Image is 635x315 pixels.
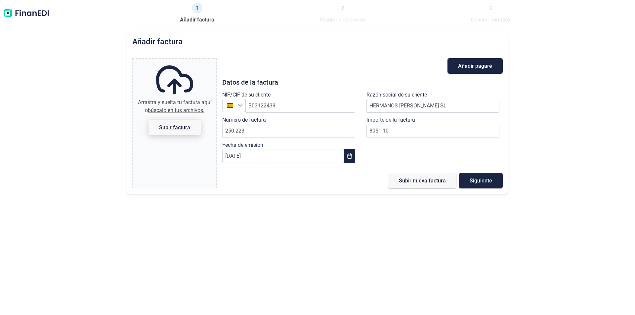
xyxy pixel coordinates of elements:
button: Choose Date [344,149,355,163]
button: Subir nueva factura [388,173,456,188]
h3: Datos de la factura [222,79,503,86]
label: Fecha de emisión [222,141,263,149]
span: Subir nueva factura [399,178,446,183]
span: Añadir pagaré [458,63,492,68]
span: 1 [192,3,202,13]
input: DD/MM/YYYY [222,149,344,163]
button: Siguiente [459,173,503,188]
div: Arrastra y suelta tu factura aquí o [136,98,214,114]
label: NIF/CIF de su cliente [222,91,271,99]
span: Subir factura [159,125,190,130]
img: ES [227,102,233,108]
span: búscalo en tus archivos. [148,107,204,113]
label: Razón social de su cliente [366,91,427,99]
button: Añadir pagaré [447,58,503,74]
label: Número de factura [222,116,266,124]
a: 1Añadir factura [180,3,214,24]
div: Seleccione un país [237,99,245,112]
label: Importe de la factura [366,116,415,124]
h2: Añadir factura [132,37,183,46]
span: Añadir factura [180,16,214,24]
img: Logo de aplicación [3,3,50,24]
span: Siguiente [470,178,492,183]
